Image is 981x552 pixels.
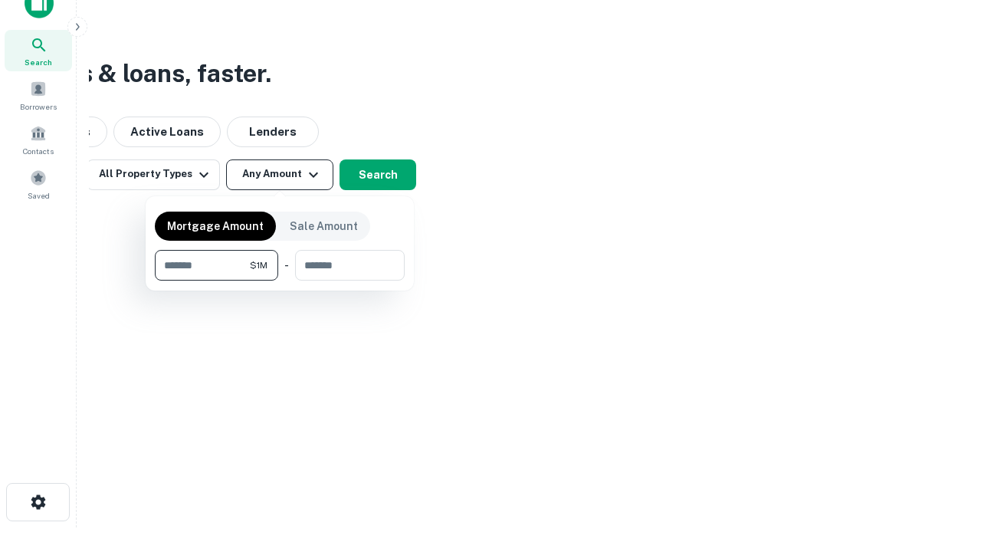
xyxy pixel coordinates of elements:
[290,218,358,235] p: Sale Amount
[904,429,981,503] iframe: Chat Widget
[250,258,267,272] span: $1M
[167,218,264,235] p: Mortgage Amount
[284,250,289,281] div: -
